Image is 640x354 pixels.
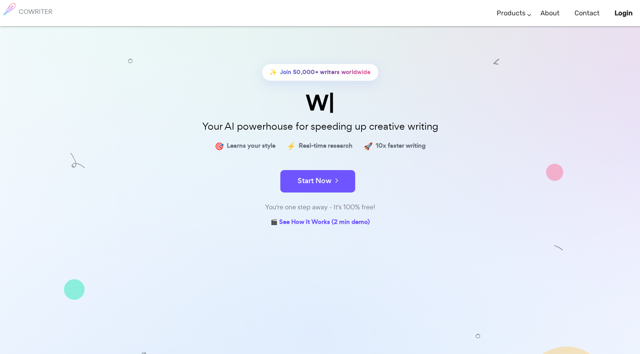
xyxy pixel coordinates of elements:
span: 🚀 [364,141,373,151]
img: shape [64,279,85,300]
span: ✨ [269,67,277,78]
img: shape [70,153,85,168]
span: Learns your style [227,141,275,151]
span: Join 50,000+ writers worldwide [280,67,371,78]
a: Products [497,2,525,24]
img: shape [554,243,563,253]
b: Login [615,9,633,17]
button: Start Now [280,170,355,193]
img: shape [476,334,480,338]
img: shape [128,59,132,63]
a: About [540,2,560,24]
div: W [133,92,507,114]
a: 🎬 See How It Works (2 min demo) [271,217,370,228]
div: You're one step away - It's 100% free! [133,202,507,213]
span: ⚡ [287,141,296,151]
span: 🎯 [215,141,224,151]
a: Contact [575,2,600,24]
p: Your AI powerhouse for speeding up creative writing [133,118,507,135]
h6: COWRITER [19,8,52,15]
a: Login [615,2,633,24]
span: Real-time research [299,141,353,151]
span: 10x faster writing [376,141,426,151]
img: shape [546,164,563,181]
